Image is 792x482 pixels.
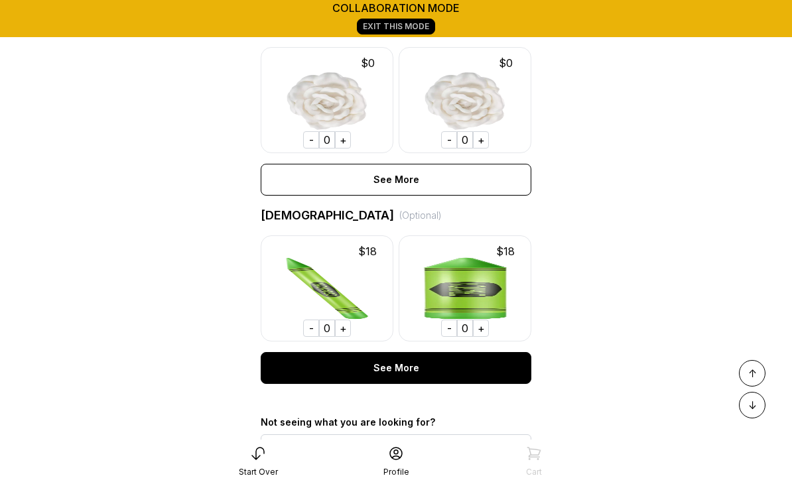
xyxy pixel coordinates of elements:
[473,320,489,337] div: +
[486,55,526,71] div: $ 0
[399,47,531,153] img: -
[748,365,757,381] span: ↑
[261,164,531,196] div: See More
[303,131,319,149] div: -
[486,243,526,259] div: $ 18
[457,320,473,337] div: 0
[303,320,319,337] div: -
[441,131,457,149] div: -
[319,131,335,149] div: 0
[399,209,442,222] div: (Optional)
[335,320,351,337] div: +
[348,243,388,259] div: $ 18
[239,467,278,477] div: Start Over
[473,131,489,149] div: +
[399,235,531,341] img: -
[261,206,531,225] div: [DEMOGRAPHIC_DATA]
[457,131,473,149] div: 0
[348,55,388,71] div: $ 0
[526,467,542,477] div: Cart
[357,19,435,34] a: Exit This Mode
[748,397,757,413] span: ↓
[261,235,393,341] img: -
[441,320,457,337] div: -
[261,47,393,153] img: -
[261,352,531,384] div: See More
[319,320,335,337] div: 0
[261,416,531,429] div: Not seeing what you are looking for?
[335,131,351,149] div: +
[383,467,409,477] div: Profile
